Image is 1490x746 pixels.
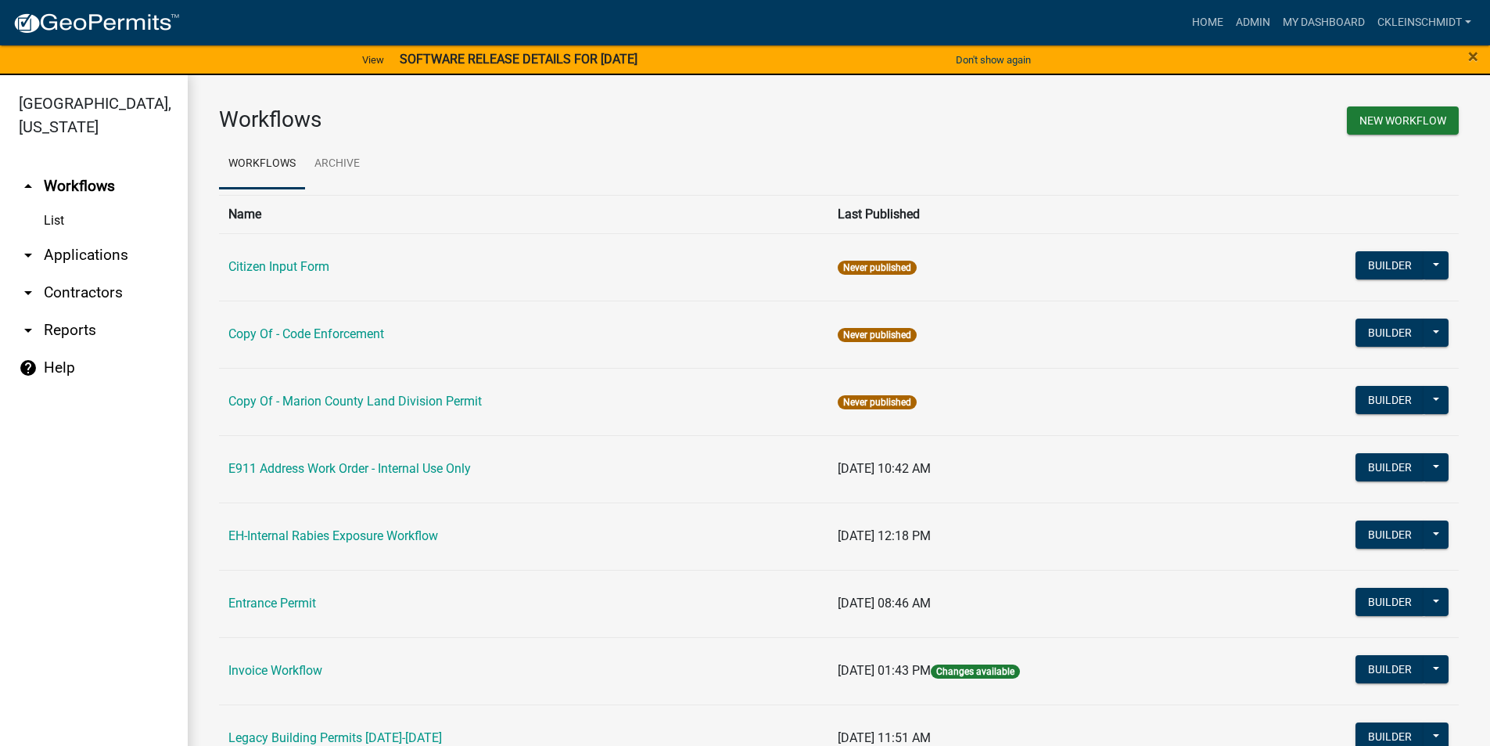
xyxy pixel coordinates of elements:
[1186,8,1230,38] a: Home
[1355,655,1424,683] button: Builder
[838,461,931,476] span: [DATE] 10:42 AM
[838,261,917,275] span: Never published
[228,663,322,678] a: Invoice Workflow
[228,596,316,611] a: Entrance Permit
[1355,251,1424,279] button: Builder
[19,283,38,302] i: arrow_drop_down
[1371,8,1477,38] a: ckleinschmidt
[838,663,931,678] span: [DATE] 01:43 PM
[19,246,38,265] i: arrow_drop_down
[1355,521,1424,549] button: Builder
[219,139,305,189] a: Workflows
[228,461,471,476] a: E911 Address Work Order - Internal Use Only
[838,596,931,611] span: [DATE] 08:46 AM
[1468,47,1478,66] button: Close
[838,730,931,745] span: [DATE] 11:51 AM
[838,395,917,409] span: Never published
[228,259,329,274] a: Citizen Input Form
[1468,45,1478,67] span: ×
[228,528,438,543] a: EH-Internal Rabies Exposure Workflow
[228,394,482,409] a: Copy Of - Marion County Land Division Permit
[1355,588,1424,616] button: Builder
[356,47,390,73] a: View
[1230,8,1276,38] a: Admin
[1355,319,1424,347] button: Builder
[838,328,917,342] span: Never published
[219,195,828,233] th: Name
[838,528,931,543] span: [DATE] 12:18 PM
[950,47,1037,73] button: Don't show again
[1355,453,1424,481] button: Builder
[19,359,38,377] i: help
[19,177,38,196] i: arrow_drop_up
[400,52,637,67] strong: SOFTWARE RELEASE DETAILS FOR [DATE]
[931,665,1020,679] span: Changes available
[1347,106,1459,135] button: New Workflow
[305,139,369,189] a: Archive
[828,195,1231,233] th: Last Published
[228,326,384,341] a: Copy Of - Code Enforcement
[1355,386,1424,414] button: Builder
[228,730,442,745] a: Legacy Building Permits [DATE]-[DATE]
[219,106,828,133] h3: Workflows
[19,321,38,340] i: arrow_drop_down
[1276,8,1371,38] a: My Dashboard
